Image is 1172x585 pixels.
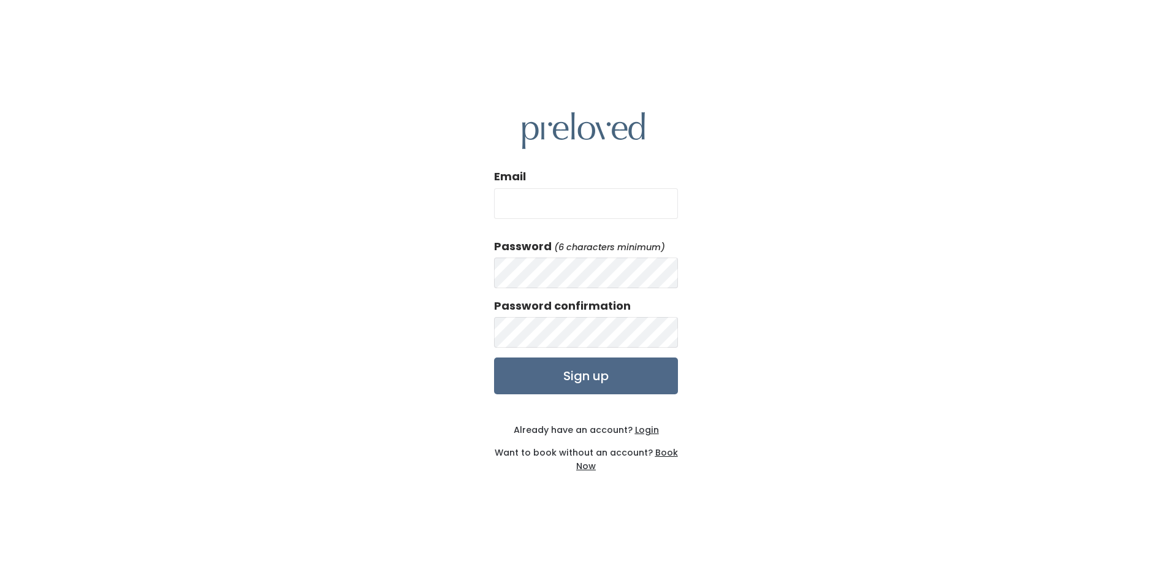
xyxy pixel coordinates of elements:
em: (6 characters minimum) [554,241,665,253]
input: Sign up [494,357,678,394]
a: Book Now [576,446,678,472]
label: Password confirmation [494,298,631,314]
u: Login [635,424,659,436]
img: preloved logo [522,112,645,148]
label: Email [494,169,526,185]
div: Already have an account? [494,424,678,437]
div: Want to book without an account? [494,437,678,472]
label: Password [494,239,552,254]
a: Login [633,424,659,436]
